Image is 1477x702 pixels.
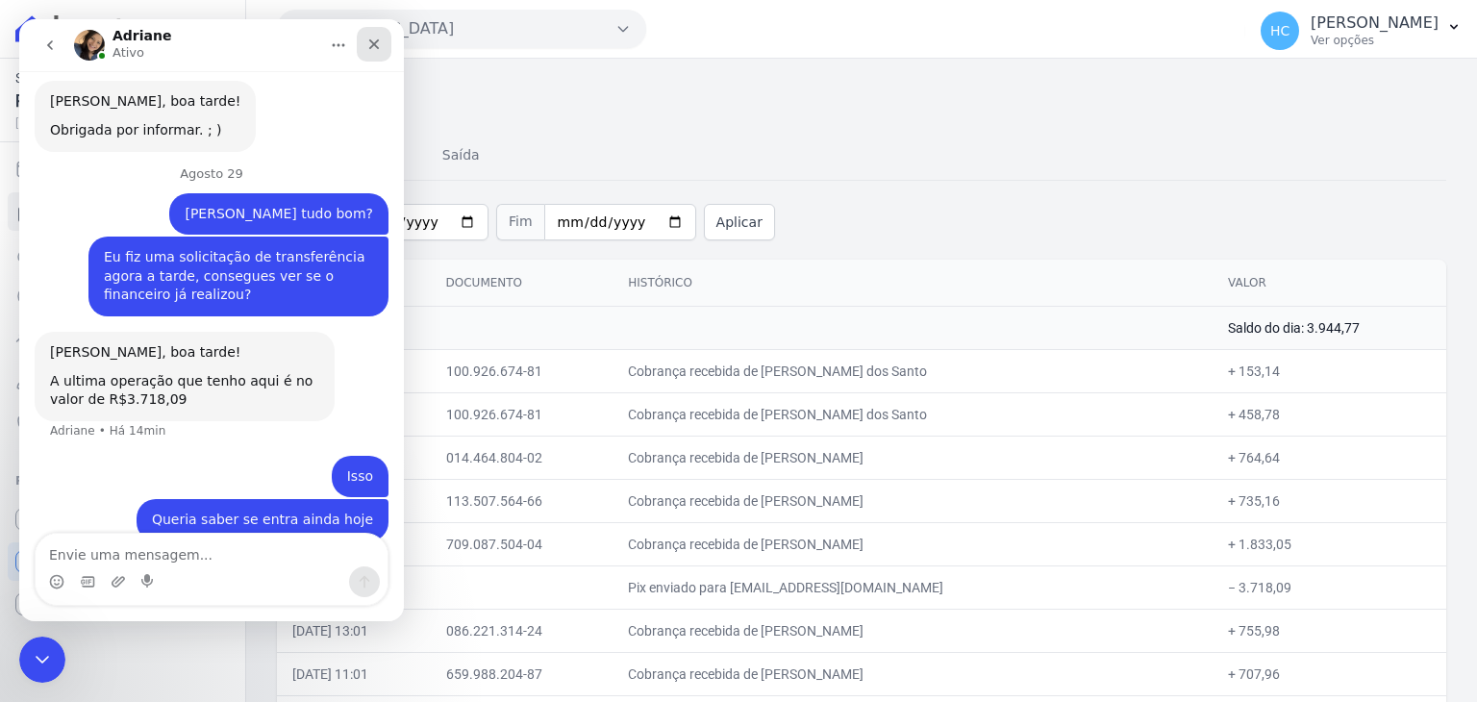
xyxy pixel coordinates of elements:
div: Eu fiz uma solicitação de transferência agora a tarde, consegues ver se o financeiro já realizou? [85,229,354,286]
div: Isso [328,448,354,467]
h2: Extrato [277,74,1446,117]
div: Henrique diz… [15,174,369,218]
td: Cobrança recebida de [PERSON_NAME] [613,522,1213,565]
iframe: Intercom live chat [19,637,65,683]
button: HC [PERSON_NAME] Ver opções [1245,4,1477,58]
td: + 735,16 [1213,479,1446,522]
a: Nova transferência [8,235,238,273]
td: Pix enviado para [EMAIL_ADDRESS][DOMAIN_NAME] [613,565,1213,609]
td: + 153,14 [1213,349,1446,392]
td: + 458,78 [1213,392,1446,436]
button: Início [301,8,338,44]
div: Adriane • Há 14min [31,406,146,417]
a: Troca de Arquivos [8,319,238,358]
div: Agosto 29 [15,148,369,174]
button: Aplicar [704,204,775,240]
a: Negativação [8,404,238,442]
div: [PERSON_NAME], boa tarde! [31,324,300,343]
a: Clientes [8,362,238,400]
div: Henrique diz… [15,480,369,545]
a: Pagamentos [8,277,238,315]
div: Adriane diz… [15,62,369,147]
span: Saldo atual [15,68,207,88]
div: A ultima operação que tenho aqui é no valor de R$3.718,09 [31,353,300,390]
td: 113.507.564-66 [431,479,613,522]
td: Saldo do dia: 3.944,77 [1213,306,1446,349]
a: Conta Hent Novidade [8,542,238,581]
nav: Sidebar [15,150,230,623]
td: 709.087.504-04 [431,522,613,565]
button: [GEOGRAPHIC_DATA] [277,10,646,48]
th: Histórico [613,260,1213,307]
a: Cobranças [8,150,238,188]
p: Ativo [93,24,125,43]
th: Documento [431,260,613,307]
td: Cobrança recebida de [PERSON_NAME] dos Santo [613,392,1213,436]
div: Adriane diz… [15,313,369,437]
button: Seletor de emoji [30,555,45,570]
td: − 3.718,09 [1213,565,1446,609]
iframe: Intercom live chat [19,19,404,621]
div: [PERSON_NAME], boa tarde! [31,73,221,92]
div: Isso [313,437,369,479]
td: 100.926.674-81 [431,392,613,436]
td: + 1.833,05 [1213,522,1446,565]
div: Henrique diz… [15,437,369,481]
td: 086.221.314-24 [431,609,613,652]
div: [PERSON_NAME] tudo bom? [150,174,369,216]
button: Carregar anexo [91,555,107,570]
td: Cobrança recebida de [PERSON_NAME] [613,652,1213,695]
td: Cobrança recebida de [PERSON_NAME] [613,479,1213,522]
td: [DATE] 13:01 [277,609,431,652]
span: [DATE] 16:03 [15,114,207,132]
td: [DATE] [277,306,1213,349]
div: Obrigada por informar. ; ) [31,102,221,121]
td: [DATE] 11:01 [277,652,431,695]
span: Fim [496,204,544,240]
div: [PERSON_NAME] tudo bom? [165,186,354,205]
td: 100.926.674-81 [431,349,613,392]
div: Fechar [338,8,372,42]
a: Extrato [8,192,238,231]
div: Eu fiz uma solicitação de transferência agora a tarde, consegues ver se o financeiro já realizou? [69,217,369,297]
th: Valor [1213,260,1446,307]
div: [PERSON_NAME], boa tarde!Obrigada por informar. ; ) [15,62,237,132]
td: Cobrança recebida de [PERSON_NAME] [613,609,1213,652]
span: R$ 3.944,77 [15,88,207,114]
div: Queria saber se entra ainda hoje [117,480,369,522]
textarea: Envie uma mensagem... [16,514,368,547]
td: + 764,64 [1213,436,1446,479]
p: [PERSON_NAME] [1311,13,1439,33]
button: Start recording [122,555,138,570]
div: Queria saber se entra ainda hoje [133,491,354,511]
p: Ver opções [1311,33,1439,48]
td: + 707,96 [1213,652,1446,695]
td: 014.464.804-02 [431,436,613,479]
div: Henrique diz… [15,217,369,313]
td: Cobrança recebida de [PERSON_NAME] [613,436,1213,479]
div: Henrique diz… [15,5,369,63]
td: Cobrança recebida de [PERSON_NAME] dos Santo [613,349,1213,392]
div: [PERSON_NAME], boa tarde!A ultima operação que tenho aqui é no valor de R$3.718,09Adriane • Há 14min [15,313,315,402]
button: Seletor de Gif [61,555,76,570]
td: + 755,98 [1213,609,1446,652]
a: Recebíveis [8,500,238,539]
a: Saída [438,132,484,182]
button: Enviar mensagem… [330,547,361,578]
div: Plataformas [15,469,230,492]
td: 659.988.204-87 [431,652,613,695]
span: HC [1270,24,1289,38]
